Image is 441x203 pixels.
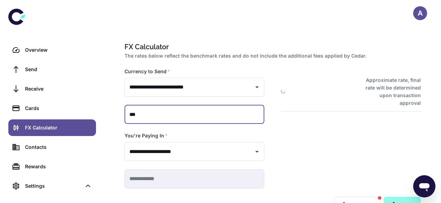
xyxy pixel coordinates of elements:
[252,147,262,157] button: Open
[125,42,418,52] h1: FX Calculator
[413,6,427,20] button: A
[8,61,96,78] a: Send
[25,46,92,54] div: Overview
[25,85,92,93] div: Receive
[8,100,96,117] a: Cards
[25,143,92,151] div: Contacts
[8,42,96,58] a: Overview
[8,81,96,97] a: Receive
[8,119,96,136] a: FX Calculator
[413,175,435,197] iframe: Button to launch messaging window
[25,66,92,73] div: Send
[25,104,92,112] div: Cards
[25,124,92,132] div: FX Calculator
[252,82,262,92] button: Open
[25,182,81,190] div: Settings
[125,132,168,139] label: You're Paying In
[25,163,92,170] div: Rewards
[125,68,170,75] label: Currency to Send
[8,139,96,155] a: Contacts
[8,158,96,175] a: Rewards
[358,76,421,107] h6: Approximate rate, final rate will be determined upon transaction approval
[8,178,96,194] div: Settings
